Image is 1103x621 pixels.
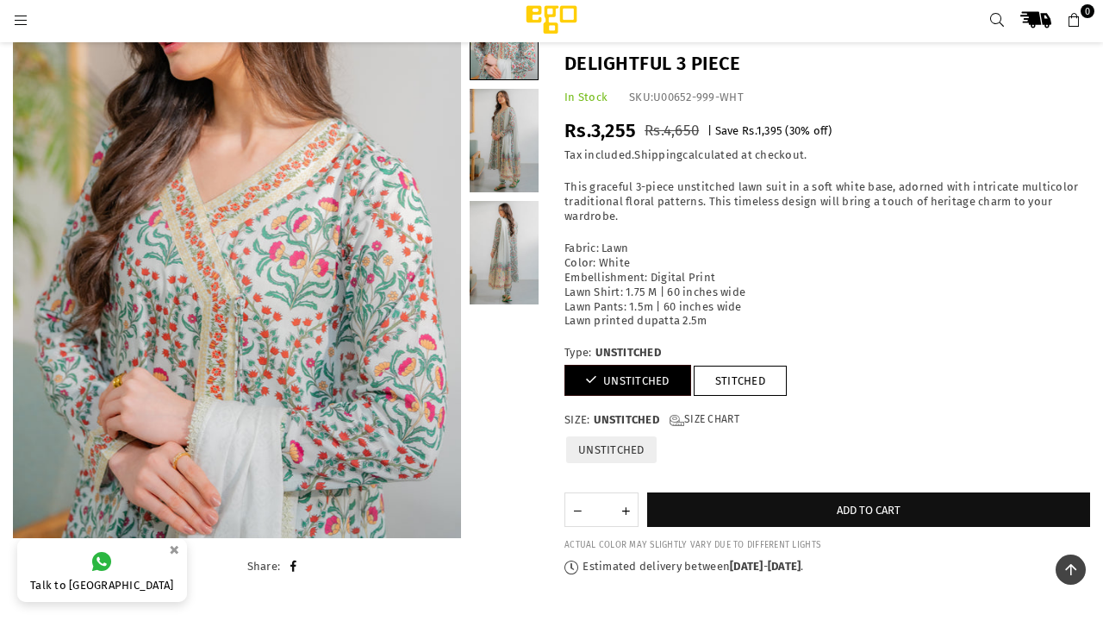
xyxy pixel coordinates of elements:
[730,561,763,574] time: [DATE]
[247,561,281,574] span: Share:
[647,494,1090,529] button: Add to cart
[707,126,712,139] span: |
[653,91,744,104] span: U00652-999-WHT
[694,367,787,397] a: STITCHED
[564,182,1090,226] p: This graceful 3-piece unstitched lawn suit in a soft white base, adorned with intricate multicolo...
[564,494,639,529] quantity-input: Quantity
[564,561,1090,576] p: Estimated delivery between - .
[742,126,782,139] span: Rs.1,395
[5,15,36,28] a: Menu
[645,123,699,141] span: Rs.4,650
[478,4,625,39] img: Ego
[564,243,1090,330] p: Fabric: Lawn Color: White Embellishment: Digital Print Lawn Shirt: 1.75 M | 60 inches wide Lawn P...
[564,53,1090,79] h1: Delightful 3 Piece
[670,415,739,430] a: Size Chart
[1059,6,1090,37] a: 0
[634,150,682,164] a: Shipping
[564,120,636,143] span: Rs.3,255
[564,542,1090,553] div: ACTUAL COLOR MAY SLIGHTLY VARY DUE TO DIFFERENT LIGHTS
[1081,6,1094,20] span: 0
[564,367,691,398] a: UNSTITCHED
[789,126,801,139] span: 30
[715,126,739,139] span: Save
[564,348,1090,362] label: Type:
[564,415,1090,430] label: Size:
[837,505,900,517] span: Add to cart
[594,415,659,430] span: UNSTITCHED
[17,540,187,604] a: Talk to [GEOGRAPHIC_DATA]
[981,6,1013,37] a: Search
[564,436,658,467] label: UNSTITCHED
[164,537,184,566] button: ×
[564,91,608,104] span: In Stock
[595,348,661,362] span: UNSTITCHED
[564,150,1090,165] div: Tax included. calculated at checkout.
[629,91,744,106] div: SKU:
[768,561,801,574] time: [DATE]
[785,126,832,139] span: ( % off)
